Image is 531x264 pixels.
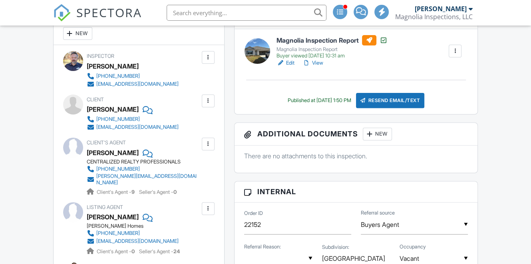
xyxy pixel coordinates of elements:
div: [PERSON_NAME] [87,103,139,115]
span: Client's Agent - [97,248,136,254]
a: SPECTORA [53,11,142,28]
a: [EMAIL_ADDRESS][DOMAIN_NAME] [87,123,179,131]
div: [EMAIL_ADDRESS][DOMAIN_NAME] [96,81,179,87]
a: [EMAIL_ADDRESS][DOMAIN_NAME] [87,237,179,245]
span: Seller's Agent - [139,248,180,254]
input: Search everything... [167,5,326,21]
a: [PHONE_NUMBER] [87,115,179,123]
label: Referral source [361,209,395,217]
a: [EMAIL_ADDRESS][DOMAIN_NAME] [87,80,179,88]
div: [PHONE_NUMBER] [96,73,140,79]
label: Order ID [244,210,263,217]
span: Listing Agent [87,204,123,210]
a: [PHONE_NUMBER] [87,72,179,80]
strong: 0 [131,248,135,254]
span: Seller's Agent - [139,189,177,195]
div: New [363,128,392,140]
p: There are no attachments to this inspection. [244,152,468,160]
span: Client's Agent [87,140,126,146]
a: [PERSON_NAME][EMAIL_ADDRESS][DOMAIN_NAME] [87,173,200,186]
span: SPECTORA [76,4,142,21]
div: [PERSON_NAME] [415,5,467,13]
div: [PERSON_NAME] [87,211,139,223]
img: The Best Home Inspection Software - Spectora [53,4,71,22]
div: Buyer viewed [DATE] 10:31 am [276,53,388,59]
div: Magnolia Inspections, LLC [395,13,473,21]
div: New [63,27,92,40]
a: View [302,59,323,67]
div: [PHONE_NUMBER] [96,230,140,236]
span: Inspector [87,53,114,59]
a: [PHONE_NUMBER] [87,229,179,237]
label: Referral Reason: [244,243,281,250]
span: Client [87,97,104,102]
div: [PERSON_NAME] [87,60,139,72]
strong: 0 [173,189,177,195]
div: [PERSON_NAME] Homes [87,223,185,229]
a: Edit [276,59,294,67]
h3: Additional Documents [235,123,477,146]
label: Subdivision: [322,244,349,251]
div: [PERSON_NAME] [87,147,139,159]
div: [PHONE_NUMBER] [96,166,140,172]
div: [EMAIL_ADDRESS][DOMAIN_NAME] [96,238,179,244]
div: [PHONE_NUMBER] [96,116,140,122]
div: [EMAIL_ADDRESS][DOMAIN_NAME] [96,124,179,130]
div: Magnolia Inspection Report [276,46,388,53]
span: Client's Agent - [97,189,136,195]
a: [PHONE_NUMBER] [87,165,200,173]
div: [PERSON_NAME][EMAIL_ADDRESS][DOMAIN_NAME] [96,173,200,186]
label: Occupancy [400,243,426,250]
h3: Internal [235,181,477,202]
a: Magnolia Inspection Report Magnolia Inspection Report Buyer viewed [DATE] 10:31 am [276,35,388,59]
div: Resend Email/Text [356,93,425,108]
div: Published at [DATE] 1:50 PM [288,97,351,104]
div: CENTRALIZED REALTY PROFESSIONALS [87,159,206,165]
strong: 24 [173,248,180,254]
strong: 9 [131,189,135,195]
h6: Magnolia Inspection Report [276,35,388,45]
